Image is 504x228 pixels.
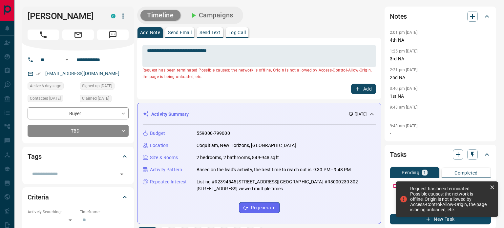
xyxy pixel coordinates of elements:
p: Request has been terminated Possible causes: the network is offline, Origin is not allowed by Acc... [142,67,376,80]
div: Request has been terminated Possible causes: the network is offline, Origin is not allowed by Acc... [410,186,487,212]
p: 3rd NA [390,55,491,62]
p: - [390,112,491,118]
p: 2:21 pm [DATE] [390,68,418,72]
p: Location [150,142,168,149]
p: Send Text [199,30,220,35]
p: [DATE] [355,111,367,117]
span: Email [62,30,94,40]
p: Coquitlam, New Horizons, [GEOGRAPHIC_DATA] [197,142,296,149]
p: 1:25 pm [DATE] [390,49,418,53]
div: TBD [28,125,129,137]
span: Claimed [DATE] [82,95,109,102]
svg: Email Verified [36,72,41,76]
p: Actively Searching: [28,209,76,215]
div: Criteria [28,189,129,205]
p: 2:01 pm [DATE] [390,30,418,35]
p: 2nd NA [390,74,491,81]
div: Tue Aug 05 2025 [80,82,129,92]
p: 3:40 pm [DATE] [390,86,418,91]
p: Completed [454,171,478,175]
p: Listing #R2394545 [STREET_ADDRESS][GEOGRAPHIC_DATA] #R3000230 302 - [STREET_ADDRESS] viewed multi... [197,178,376,192]
div: Tue Aug 05 2025 [28,82,76,92]
h2: Criteria [28,192,49,202]
div: Wed Aug 06 2025 [28,95,76,104]
span: Signed up [DATE] [82,83,112,89]
div: Notes [390,9,491,24]
p: Based on the lead's activity, the best time to reach out is: 9:30 PM - 9:48 PM [197,166,351,173]
p: Size & Rooms [150,154,178,161]
h2: Tasks [390,149,407,160]
div: Buyer [28,107,129,119]
button: Regenerate [239,202,280,213]
button: Timeline [140,10,180,21]
div: Activity Summary[DATE] [143,108,376,120]
p: 4th NA [390,37,491,44]
p: 1 [423,170,426,175]
span: Active 6 days ago [30,83,61,89]
h1: [PERSON_NAME] [28,11,101,21]
p: 9:43 am [DATE] [390,105,418,110]
button: Campaigns [183,10,240,21]
div: Tags [28,149,129,164]
a: [EMAIL_ADDRESS][DOMAIN_NAME] [45,71,119,76]
div: Tasks [390,147,491,162]
p: Activity Summary [151,111,189,118]
div: condos.ca [111,14,115,18]
p: Add Note [140,30,160,35]
p: Repeated Interest [150,178,187,185]
p: Activity Pattern [150,166,182,173]
p: - [390,130,491,137]
p: 559000-799000 [197,130,230,137]
button: New Task [390,214,491,224]
p: Pending [402,170,419,175]
p: Log Call [228,30,246,35]
span: Contacted [DATE] [30,95,61,102]
p: Timeframe: [80,209,129,215]
p: Send Email [168,30,192,35]
p: 2 bedrooms, 2 bathrooms, 849-948 sqft [197,154,279,161]
h2: Tags [28,151,41,162]
button: Add [351,84,376,94]
p: 9:43 am [DATE] [390,124,418,128]
p: Budget [150,130,165,137]
p: 1st NA [390,93,491,100]
div: Wed Aug 06 2025 [80,95,129,104]
span: Message [97,30,129,40]
h2: Notes [390,11,407,22]
button: Open [117,170,126,179]
span: Call [28,30,59,40]
button: Open [63,56,71,64]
